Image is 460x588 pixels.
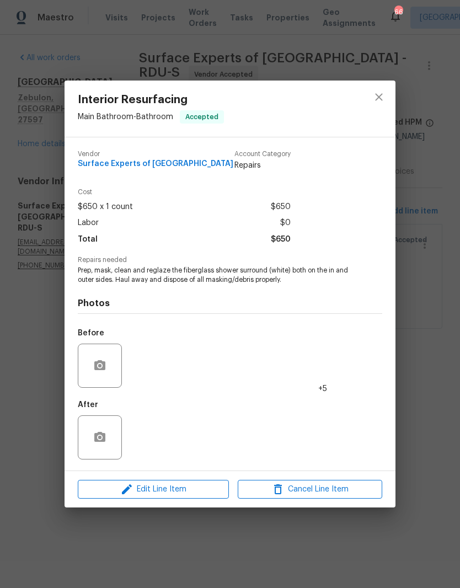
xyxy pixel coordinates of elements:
[181,111,223,122] span: Accepted
[78,94,224,106] span: Interior Resurfacing
[366,84,392,110] button: close
[78,329,104,337] h5: Before
[271,232,291,248] span: $650
[78,215,99,231] span: Labor
[78,199,133,215] span: $650 x 1 count
[81,483,226,496] span: Edit Line Item
[78,151,233,158] span: Vendor
[394,7,402,18] div: 66
[78,189,291,196] span: Cost
[78,232,98,248] span: Total
[78,401,98,409] h5: After
[280,215,291,231] span: $0
[234,160,291,171] span: Repairs
[78,256,382,264] span: Repairs needed
[78,266,352,285] span: Prep, mask, clean and reglaze the fiberglass shower surround (white) both on the in and outer sid...
[78,113,173,121] span: Main Bathroom - Bathroom
[241,483,379,496] span: Cancel Line Item
[78,480,229,499] button: Edit Line Item
[234,151,291,158] span: Account Category
[318,383,327,394] span: +5
[238,480,382,499] button: Cancel Line Item
[78,298,382,309] h4: Photos
[78,160,233,168] span: Surface Experts of [GEOGRAPHIC_DATA]
[271,199,291,215] span: $650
